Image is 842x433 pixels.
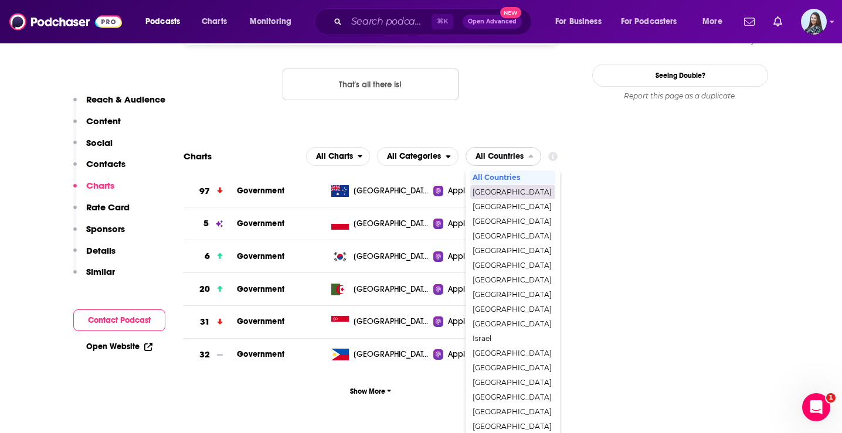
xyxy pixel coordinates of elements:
a: Government [237,251,284,261]
div: Italy [470,346,555,360]
span: [GEOGRAPHIC_DATA] [473,233,552,240]
p: Contacts [86,158,125,169]
a: 6 [184,240,237,272]
a: Government [237,316,284,326]
span: Apple [448,349,470,360]
a: Apple [433,284,493,295]
a: Podchaser - Follow, Share and Rate Podcasts [9,11,122,33]
a: [GEOGRAPHIC_DATA] [327,185,434,197]
a: 32 [184,339,237,371]
button: Contacts [73,158,125,180]
span: Apple [448,185,470,197]
span: All Countries [473,174,552,181]
h3: 31 [200,315,210,329]
span: [GEOGRAPHIC_DATA] [473,203,552,210]
a: [GEOGRAPHIC_DATA] [327,349,434,360]
span: Apple [448,218,470,230]
a: [GEOGRAPHIC_DATA] [327,284,434,295]
span: For Business [555,13,602,30]
p: Reach & Audience [86,94,165,105]
img: User Profile [801,9,827,35]
span: Poland [354,218,430,230]
a: 97 [184,175,237,207]
a: Government [237,186,284,196]
span: [GEOGRAPHIC_DATA] [473,394,552,401]
button: open menu [547,12,616,31]
div: Australia [470,214,555,229]
span: All Charts [316,152,353,161]
a: Charts [194,12,234,31]
button: close menu [466,147,541,166]
a: Apple [433,316,493,328]
span: Show More [350,387,392,396]
a: [GEOGRAPHIC_DATA] [327,316,434,328]
h2: Platforms [306,147,371,166]
span: All Categories [387,152,441,161]
button: Content [73,115,121,137]
span: Korea, Republic of [354,251,430,262]
a: Apple [433,349,493,360]
div: Search podcasts, credits, & more... [325,8,543,35]
a: Government [237,349,284,359]
button: Social [73,137,113,159]
span: [GEOGRAPHIC_DATA] [473,321,552,328]
a: [GEOGRAPHIC_DATA] [327,218,434,230]
a: 5 [184,207,237,240]
span: ⌘ K [432,14,453,29]
a: Government [237,284,284,294]
a: Government [237,219,284,229]
button: Details [73,245,116,267]
button: open menu [242,12,307,31]
button: open menu [377,147,459,166]
div: Japan [470,361,555,375]
a: Apple [433,218,493,230]
span: [GEOGRAPHIC_DATA] [473,189,552,196]
span: [GEOGRAPHIC_DATA] [473,247,552,254]
a: [GEOGRAPHIC_DATA], Republic of [327,251,434,262]
div: Colombia [470,229,555,243]
div: Germany [470,288,555,302]
input: Search podcasts, credits, & more... [347,12,432,31]
div: Netherlands [470,390,555,404]
div: Israel [470,332,555,346]
span: [GEOGRAPHIC_DATA] [473,408,552,415]
button: Reach & Audience [73,94,165,115]
span: [GEOGRAPHIC_DATA] [473,218,552,225]
button: open menu [137,12,195,31]
button: Sponsors [73,223,125,245]
a: Show notifications dropdown [739,12,759,32]
a: Apple [433,251,493,262]
span: Algeria [354,284,430,295]
p: Rate Card [86,202,130,213]
div: Algeria [470,200,555,214]
button: Contact Podcast [73,309,165,331]
span: Israel [473,335,552,342]
span: [GEOGRAPHIC_DATA] [473,306,552,313]
span: [GEOGRAPHIC_DATA] [473,423,552,430]
div: Finland [470,273,555,287]
a: 20 [184,273,237,305]
span: 1 [826,393,836,403]
h2: Charts [184,151,212,162]
a: Apple [433,185,493,197]
button: Open AdvancedNew [463,15,522,29]
button: Show profile menu [801,9,827,35]
span: Apple [448,316,470,328]
span: Charts [202,13,227,30]
span: Monitoring [250,13,291,30]
div: Report this page as a duplicate. [592,91,768,101]
h3: 97 [199,185,210,198]
span: [GEOGRAPHIC_DATA] [473,350,552,357]
h2: Countries [466,147,541,166]
span: Logged in as brookefortierpr [801,9,827,35]
span: Open Advanced [468,19,517,25]
span: For Podcasters [621,13,677,30]
span: Australia [354,185,430,197]
span: [GEOGRAPHIC_DATA] [473,364,552,371]
button: Rate Card [73,202,130,223]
